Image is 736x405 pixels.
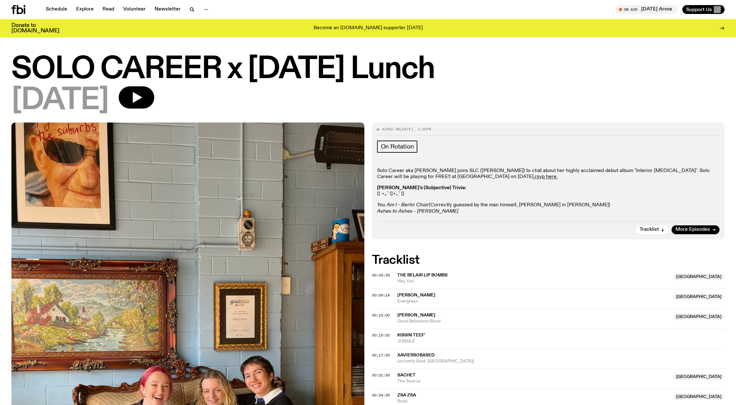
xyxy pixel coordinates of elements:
button: Tracklist [636,225,668,234]
button: On Air[DATE] Arvos [616,5,677,14]
p: Solo Career aka [PERSON_NAME] joins SLC ([PERSON_NAME]) to chat about her highly acclaimed debut ... [377,168,720,180]
em: Ashes to Ashes - [PERSON_NAME] [377,209,458,214]
span: [DATE] [11,86,109,115]
span: ZSA ZSA [397,393,416,397]
button: 00:09:14 [372,294,390,297]
a: Schedule [42,5,71,14]
p: 𓇼 ⋆｡˚ 𓆝⋆｡˚ 𓇼 [377,185,720,197]
button: 00:24:35 [372,394,390,397]
span: [GEOGRAPHIC_DATA] [673,374,725,380]
button: 00:13:00 [372,314,390,317]
a: rsvp here. [535,174,558,179]
a: More Episodes [672,225,719,234]
span: Support Us [686,7,712,12]
span: , 1:00pm [413,127,431,132]
button: Support Us [682,5,725,14]
span: Rosé [397,398,669,404]
span: Evergreen [397,298,669,304]
span: [GEOGRAPHIC_DATA] [673,294,725,300]
span: 00:15:52 [372,333,390,338]
span: [PERSON_NAME] [397,293,435,297]
a: Explore [72,5,97,14]
span: More Episodes [675,227,710,232]
p: Become an [DOMAIN_NAME] supporter [DATE] [314,25,423,31]
span: [DATE] [400,127,413,132]
span: 00:21:30 [372,373,390,378]
span: JUNGLE [397,338,725,344]
span: [PERSON_NAME] [397,313,435,317]
button: 00:21:30 [372,374,390,377]
button: 00:15:52 [372,334,390,337]
em: You Am I - Berlin Chair [377,202,429,208]
button: 00:03:29 [372,274,390,277]
span: xaviersobased [397,353,434,357]
a: Read [99,5,118,14]
span: uncomfy (feat. [GEOGRAPHIC_DATA]) [397,358,725,364]
span: Sachet [397,373,415,377]
a: On Rotation [377,141,418,153]
span: Tracklist [640,227,659,232]
span: [GEOGRAPHIC_DATA] [673,394,725,400]
span: 00:17:55 [372,353,390,358]
h2: Tracklist [372,255,725,266]
button: 00:17:55 [372,354,390,357]
span: 00:13:00 [372,313,390,318]
h3: Donate to [DOMAIN_NAME] [11,23,59,34]
span: [GEOGRAPHIC_DATA] [673,274,725,280]
span: 00:03:29 [372,273,390,278]
span: The Belair Lip Bombs [397,273,448,277]
a: Volunteer [119,5,149,14]
span: [GEOGRAPHIC_DATA] [673,314,725,320]
span: 00:09:14 [372,293,390,298]
p: (Correctly guessed by the man himself, [PERSON_NAME] in [PERSON_NAME]) [377,202,720,214]
strong: [PERSON_NAME]'s (Subjective) Trivia: [377,185,466,190]
span: 00:24:35 [372,393,390,398]
span: Hey You [397,278,669,284]
h1: SOLO CAREER x [DATE] Lunch [11,55,725,84]
span: On Rotation [381,143,414,150]
span: Good Behaviour Bond [397,318,669,324]
span: Aired on [382,127,400,132]
span: The Source [397,378,669,384]
span: kissin teef' [397,333,425,337]
a: Newsletter [151,5,184,14]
